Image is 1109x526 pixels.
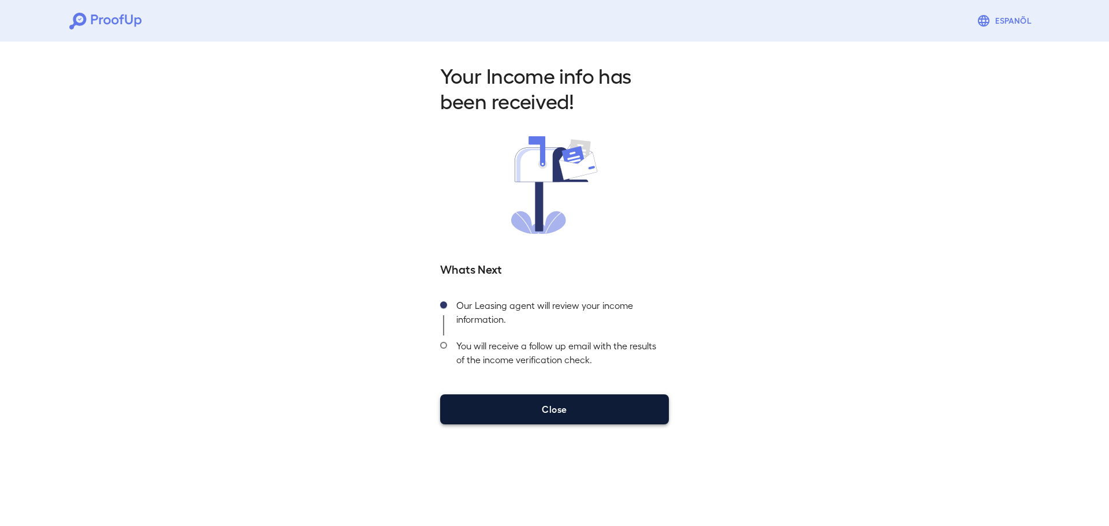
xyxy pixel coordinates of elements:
div: Our Leasing agent will review your income information. [447,295,669,335]
div: You will receive a follow up email with the results of the income verification check. [447,335,669,376]
img: received.svg [511,136,598,234]
h2: Your Income info has been received! [440,62,669,113]
button: Close [440,394,669,424]
button: Espanõl [972,9,1040,32]
h5: Whats Next [440,260,669,277]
